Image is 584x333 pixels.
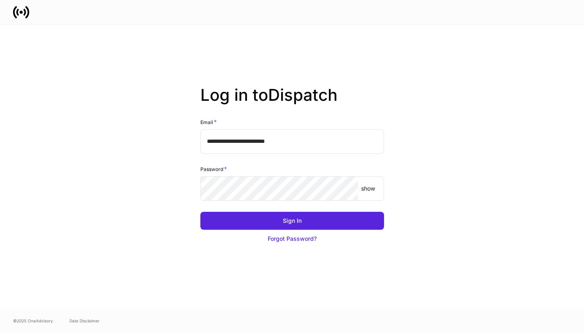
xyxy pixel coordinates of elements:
h6: Email [200,118,217,126]
button: Forgot Password? [200,230,384,248]
h6: Password [200,165,227,173]
div: Sign In [283,217,302,225]
span: © 2025 OneAdvisory [13,317,53,324]
div: Forgot Password? [268,235,317,243]
a: Data Disclaimer [69,317,100,324]
p: show [361,184,375,193]
h2: Log in to Dispatch [200,85,384,118]
button: Sign In [200,212,384,230]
